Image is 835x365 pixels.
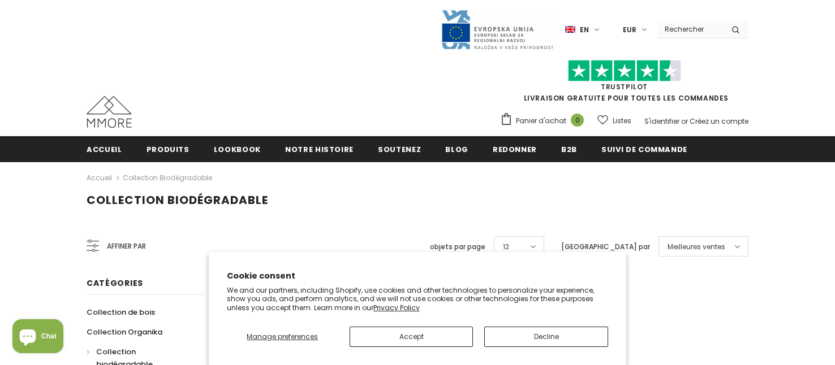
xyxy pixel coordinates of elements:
[690,116,748,126] a: Créez un compte
[87,277,143,289] span: Catégories
[571,114,584,127] span: 0
[601,82,648,92] a: TrustPilot
[285,144,354,155] span: Notre histoire
[87,192,268,208] span: Collection biodégradable
[601,144,687,155] span: Suivi de commande
[350,327,474,347] button: Accept
[107,240,146,253] span: Affiner par
[623,24,636,36] span: EUR
[500,65,748,103] span: LIVRAISON GRATUITE POUR TOUTES LES COMMANDES
[500,112,589,129] a: Panier d'achat 0
[87,327,162,337] span: Collection Organika
[503,241,509,253] span: 12
[87,96,132,128] img: Cas MMORE
[285,136,354,162] a: Notre histoire
[147,144,190,155] span: Produits
[561,241,650,253] label: [GEOGRAPHIC_DATA] par
[9,319,67,356] inbox-online-store-chat: Shopify online store chat
[445,136,468,162] a: Blog
[597,111,631,131] a: Listes
[561,136,577,162] a: B2B
[227,270,608,282] h2: Cookie consent
[247,332,318,341] span: Manage preferences
[445,144,468,155] span: Blog
[516,115,566,127] span: Panier d'achat
[493,144,537,155] span: Redonner
[373,303,420,312] a: Privacy Policy
[227,327,338,347] button: Manage preferences
[681,116,688,126] span: or
[493,136,537,162] a: Redonner
[484,327,608,347] button: Decline
[565,25,575,34] img: i-lang-1.png
[568,60,681,82] img: Faites confiance aux étoiles pilotes
[658,21,723,37] input: Search Site
[441,9,554,50] img: Javni Razpis
[441,24,554,34] a: Javni Razpis
[668,241,725,253] span: Meilleures ventes
[430,241,485,253] label: objets par page
[601,136,687,162] a: Suivi de commande
[378,136,421,162] a: soutenez
[580,24,589,36] span: en
[378,144,421,155] span: soutenez
[123,173,212,182] a: Collection biodégradable
[147,136,190,162] a: Produits
[214,144,261,155] span: Lookbook
[227,286,608,312] p: We and our partners, including Shopify, use cookies and other technologies to personalize your ex...
[87,171,112,185] a: Accueil
[613,115,631,127] span: Listes
[87,307,155,318] span: Collection de bois
[87,144,122,155] span: Accueil
[561,144,577,155] span: B2B
[87,136,122,162] a: Accueil
[87,322,162,342] a: Collection Organika
[644,116,679,126] a: S'identifier
[87,302,155,322] a: Collection de bois
[214,136,261,162] a: Lookbook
